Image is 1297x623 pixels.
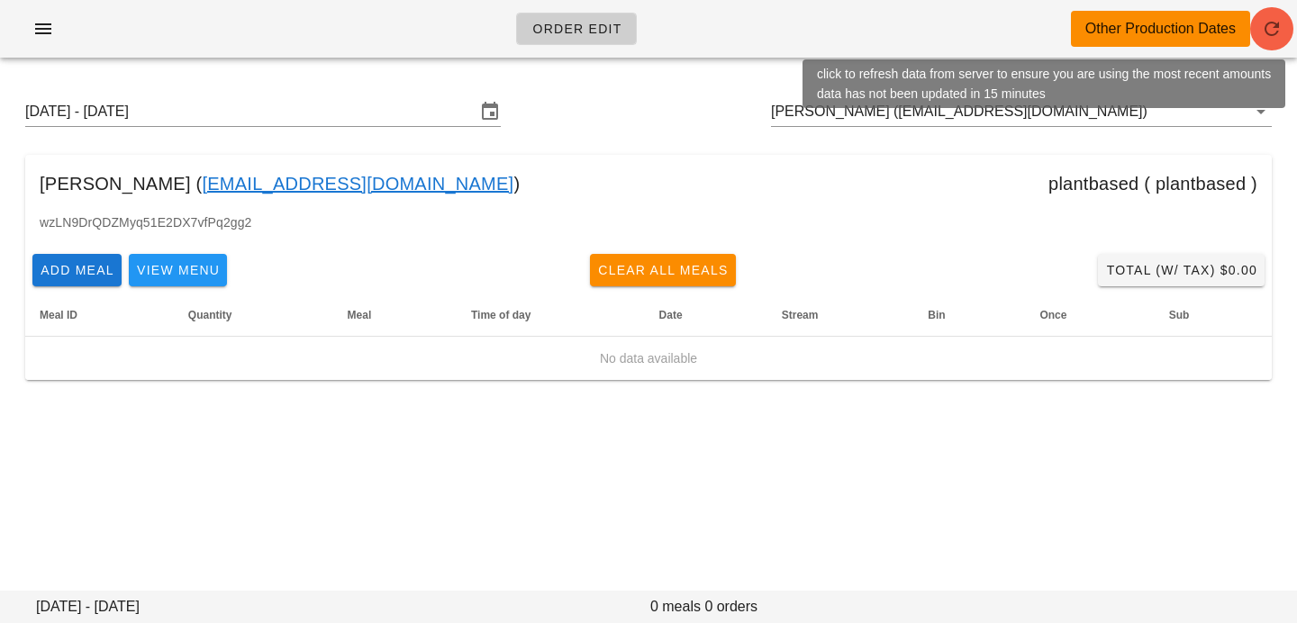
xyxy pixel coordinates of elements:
span: Once [1039,309,1066,321]
div: [PERSON_NAME] ( ) plantbased ( plantbased ) [25,155,1272,212]
a: Order Edit [516,13,637,45]
th: Date: Not sorted. Activate to sort ascending. [645,293,767,337]
span: Total (w/ Tax) $0.00 [1105,263,1257,277]
th: Meal: Not sorted. Activate to sort ascending. [333,293,457,337]
th: Quantity: Not sorted. Activate to sort ascending. [174,293,333,337]
button: View Menu [129,254,227,286]
span: Meal [348,309,372,321]
th: Time of day: Not sorted. Activate to sort ascending. [457,293,645,337]
span: Meal ID [40,309,77,321]
th: Sub: Not sorted. Activate to sort ascending. [1155,293,1272,337]
div: wzLN9DrQDZMyq51E2DX7vfPq2gg2 [25,212,1272,247]
a: [EMAIL_ADDRESS][DOMAIN_NAME] [202,169,513,198]
th: Once: Not sorted. Activate to sort ascending. [1025,293,1154,337]
span: Time of day [471,309,531,321]
span: Add Meal [40,263,114,277]
span: Bin [928,309,945,321]
span: Stream [782,309,819,321]
th: Meal ID: Not sorted. Activate to sort ascending. [25,293,174,337]
th: Stream: Not sorted. Activate to sort ascending. [767,293,913,337]
span: Quantity [188,309,232,321]
span: Order Edit [531,22,621,36]
div: Other Production Dates [1085,18,1236,40]
td: No data available [25,337,1272,380]
button: Clear All Meals [590,254,736,286]
span: Sub [1169,309,1190,321]
button: Add Meal [32,254,122,286]
span: View Menu [136,263,220,277]
span: Date [659,309,683,321]
button: Total (w/ Tax) $0.00 [1098,254,1265,286]
th: Bin: Not sorted. Activate to sort ascending. [913,293,1025,337]
span: Clear All Meals [597,263,729,277]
